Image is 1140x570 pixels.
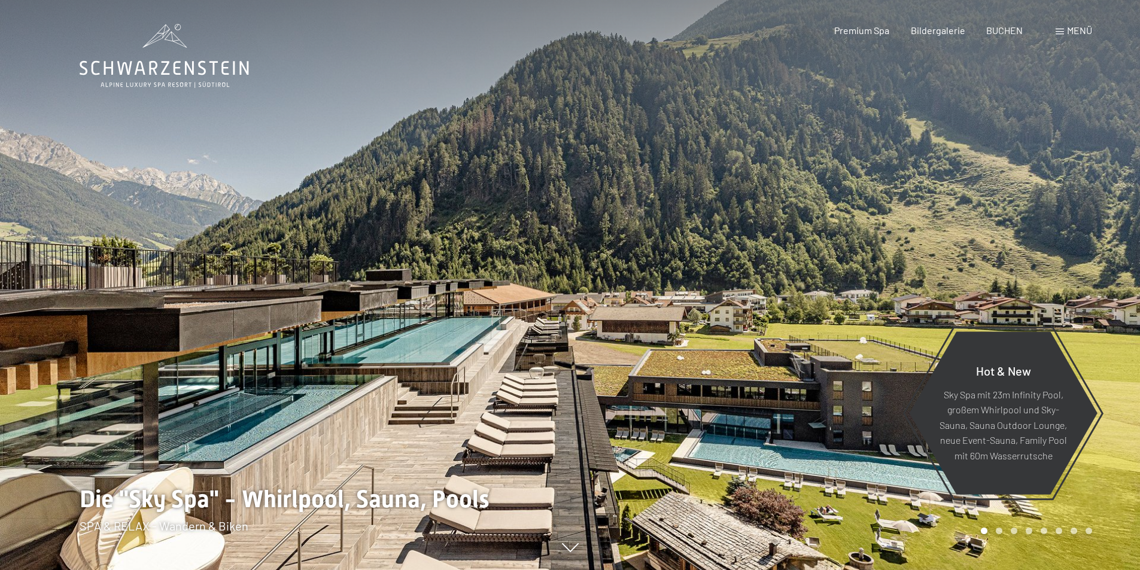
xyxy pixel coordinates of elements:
p: Sky Spa mit 23m Infinity Pool, großem Whirlpool und Sky-Sauna, Sauna Outdoor Lounge, neue Event-S... [938,386,1068,463]
a: Hot & New Sky Spa mit 23m Infinity Pool, großem Whirlpool und Sky-Sauna, Sauna Outdoor Lounge, ne... [908,331,1098,495]
div: Carousel Page 6 [1056,528,1062,534]
div: Carousel Page 3 [1011,528,1017,534]
div: Carousel Page 8 [1086,528,1092,534]
a: Premium Spa [834,25,889,36]
span: Menü [1067,25,1092,36]
a: Bildergalerie [911,25,965,36]
div: Carousel Page 4 [1026,528,1032,534]
div: Carousel Page 7 [1071,528,1077,534]
div: Carousel Page 5 [1041,528,1047,534]
div: Carousel Pagination [977,528,1092,534]
a: BUCHEN [986,25,1023,36]
div: Carousel Page 1 (Current Slide) [981,528,987,534]
div: Carousel Page 2 [996,528,1002,534]
span: Hot & New [976,363,1031,377]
